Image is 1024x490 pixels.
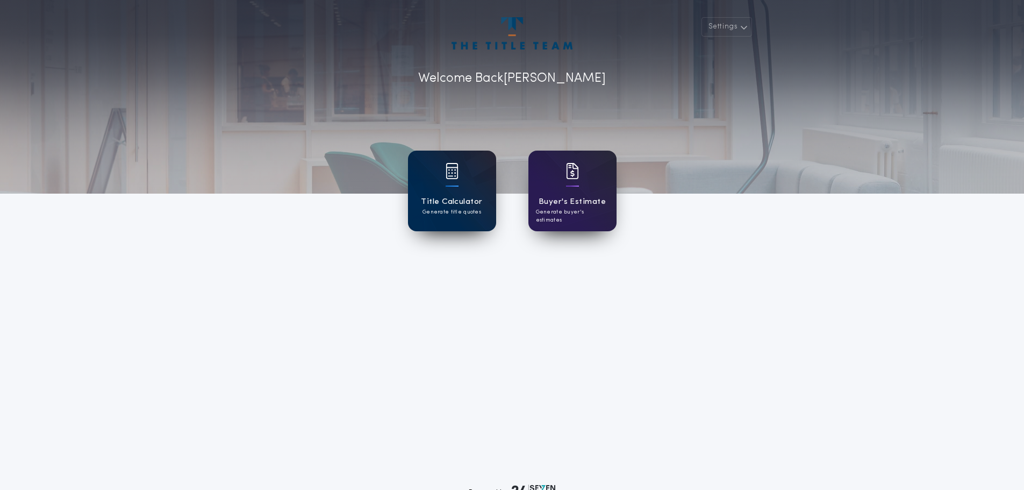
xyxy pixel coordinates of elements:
[408,151,496,231] a: card iconTitle CalculatorGenerate title quotes
[446,163,459,179] img: card icon
[452,17,572,49] img: account-logo
[423,208,481,216] p: Generate title quotes
[539,196,606,208] h1: Buyer's Estimate
[421,196,482,208] h1: Title Calculator
[701,17,752,37] button: Settings
[536,208,609,224] p: Generate buyer's estimates
[566,163,579,179] img: card icon
[528,151,617,231] a: card iconBuyer's EstimateGenerate buyer's estimates
[418,69,606,88] p: Welcome Back [PERSON_NAME]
